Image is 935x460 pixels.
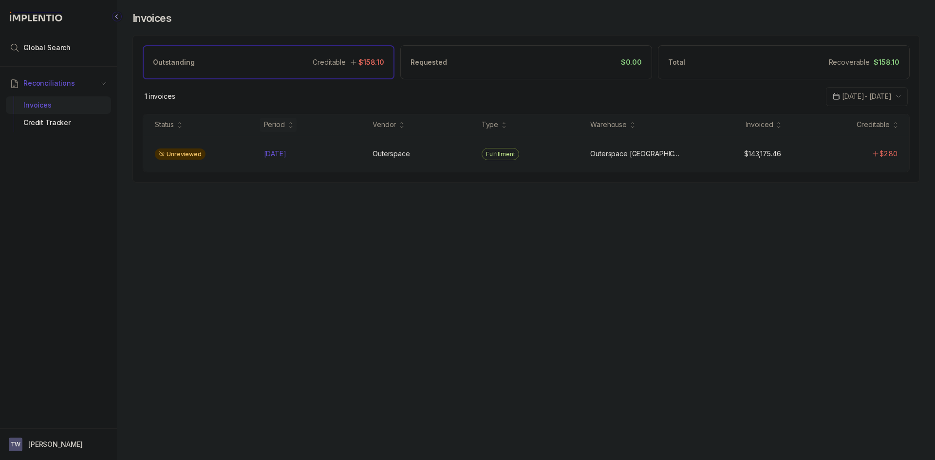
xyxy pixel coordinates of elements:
button: User initials[PERSON_NAME] [9,438,108,451]
p: Requested [411,57,447,67]
h4: Invoices [132,12,171,25]
div: Credit Tracker [14,114,103,131]
div: Invoiced [746,120,773,129]
div: Remaining page entries [145,92,175,101]
div: Invoices [14,96,103,114]
div: Collapse Icon [111,11,123,22]
div: Reconciliations [6,94,111,134]
div: Vendor [373,120,396,129]
button: Reconciliations [6,73,111,94]
p: [DATE] - [DATE] [842,92,892,101]
p: Total [668,57,685,67]
p: [DATE] [264,149,286,159]
div: Creditable [857,120,890,129]
span: Reconciliations [23,78,75,88]
div: Unreviewed [155,148,206,160]
p: Outerspace [373,149,410,159]
p: $158.10 [874,57,899,67]
div: Warehouse [590,120,627,129]
p: $2.80 [879,149,898,159]
button: Date Range Picker [826,87,908,106]
span: Global Search [23,43,71,53]
p: [PERSON_NAME] [28,440,83,449]
p: Recoverable [829,57,870,67]
div: Type [482,120,498,129]
p: 1 invoices [145,92,175,101]
p: Outerspace [GEOGRAPHIC_DATA] [590,149,680,159]
div: Status [155,120,174,129]
p: $143,175.46 [744,149,781,159]
search: Date Range Picker [832,92,892,101]
p: $158.10 [358,57,384,67]
p: Fulfillment [486,149,515,159]
p: $0.00 [621,57,642,67]
p: Outstanding [153,57,194,67]
span: User initials [9,438,22,451]
div: Period [264,120,285,129]
p: Creditable [313,57,346,67]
